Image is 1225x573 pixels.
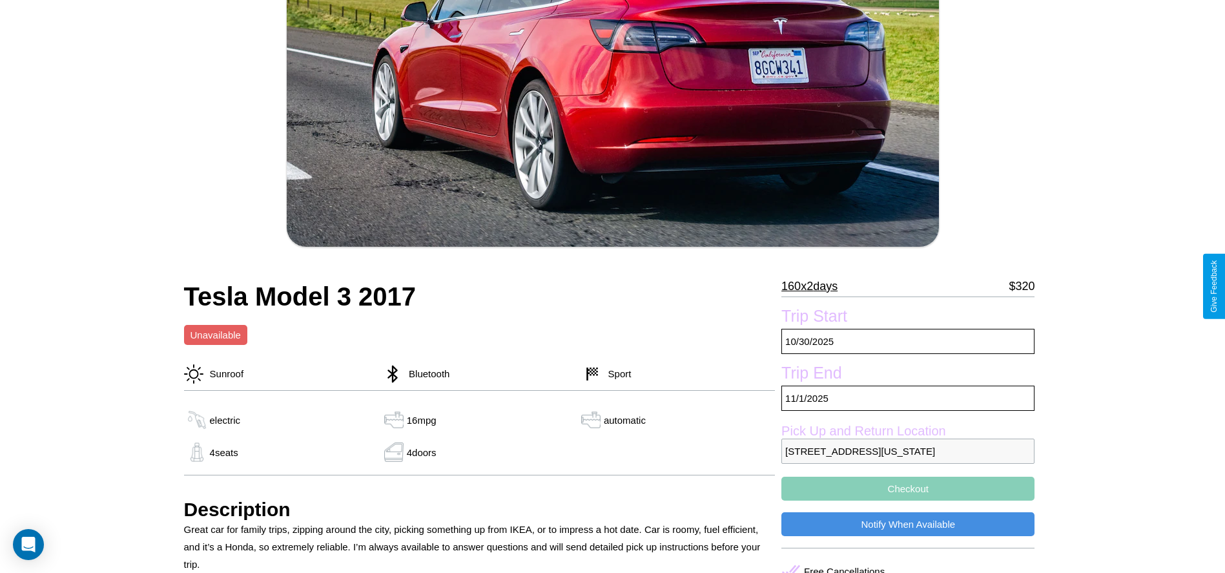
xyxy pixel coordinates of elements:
h2: Tesla Model 3 2017 [184,282,776,311]
button: Notify When Available [781,512,1035,536]
button: Checkout [781,477,1035,501]
p: Sunroof [203,365,244,382]
img: gas [184,410,210,430]
p: $ 320 [1009,276,1035,297]
p: 10 / 30 / 2025 [781,329,1035,354]
img: gas [578,410,604,430]
p: 160 x 2 days [781,276,838,297]
p: automatic [604,412,646,429]
p: [STREET_ADDRESS][US_STATE] [781,439,1035,464]
img: gas [381,443,407,462]
p: Sport [602,365,632,382]
p: Great car for family trips, zipping around the city, picking something up from IKEA, or to impres... [184,521,776,573]
label: Trip End [781,364,1035,386]
p: 11 / 1 / 2025 [781,386,1035,411]
img: gas [381,410,407,430]
p: electric [210,412,241,429]
label: Pick Up and Return Location [781,424,1035,439]
div: Open Intercom Messenger [13,529,44,560]
p: 4 seats [210,444,238,461]
p: Bluetooth [402,365,449,382]
img: gas [184,443,210,462]
h3: Description [184,499,776,521]
div: Give Feedback [1210,260,1219,313]
p: 4 doors [407,444,437,461]
p: Unavailable [190,326,241,344]
p: 16 mpg [407,412,437,429]
label: Trip Start [781,307,1035,329]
